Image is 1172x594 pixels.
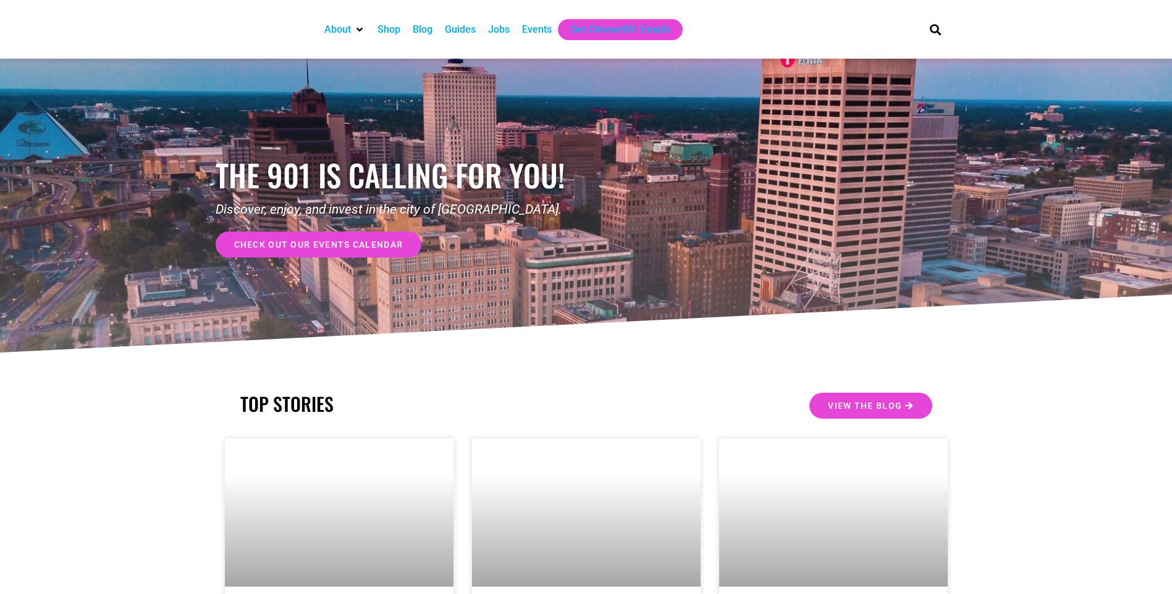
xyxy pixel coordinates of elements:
div: About [318,19,371,40]
a: Events [522,22,552,37]
a: Jobs [488,22,510,37]
a: About [324,22,351,37]
a: Get Choose901 Emails [570,22,670,37]
h2: TOP STORIES [240,393,580,415]
a: Guides [445,22,476,37]
a: Poster for UNAPOLOGETIC.10 event featuring vibrant graphics, performer lineup, and details—set fo... [472,438,701,587]
a: Shop [377,22,400,37]
a: check out our events calendar [216,232,422,257]
a: Blog [413,22,432,37]
h1: the 901 is calling for you! [216,157,586,193]
nav: Main nav [318,19,909,40]
span: check out our events calendar [234,240,403,249]
a: Four people sit around a small outdoor table with drinks and snacks, smiling at the camera on a p... [225,438,453,587]
a: A person in a wheelchair, wearing a pink jacket, sits between the U.S. flag and the Tennessee sta... [719,438,948,587]
span: View the Blog [828,401,902,410]
div: Search [925,19,945,40]
p: Discover, enjoy, and invest in the city of [GEOGRAPHIC_DATA]. [216,200,586,220]
a: View the Blog [809,393,932,419]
